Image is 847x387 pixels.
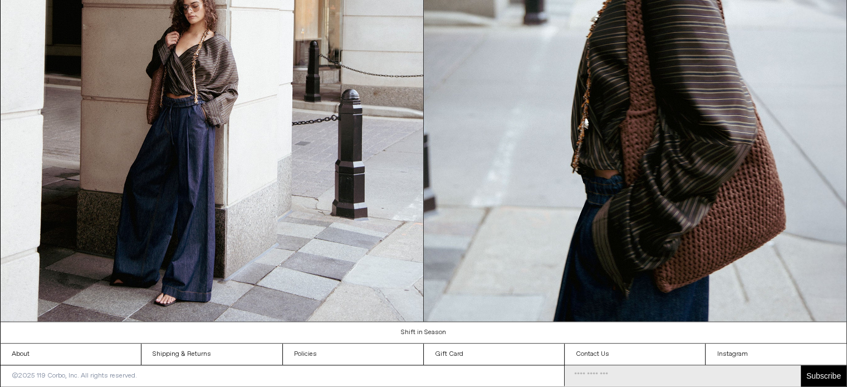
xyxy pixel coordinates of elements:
[424,344,565,365] a: Gift Card
[1,344,141,365] a: About
[1,365,148,386] p: ©2025 119 Corbo, Inc. All rights reserved.
[801,365,846,386] button: Subscribe
[1,322,847,343] a: Shift in Season
[141,344,282,365] a: Shipping & Returns
[565,365,801,386] input: Email Address
[283,344,423,365] a: Policies
[565,344,705,365] a: Contact Us
[706,344,846,365] a: Instagram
